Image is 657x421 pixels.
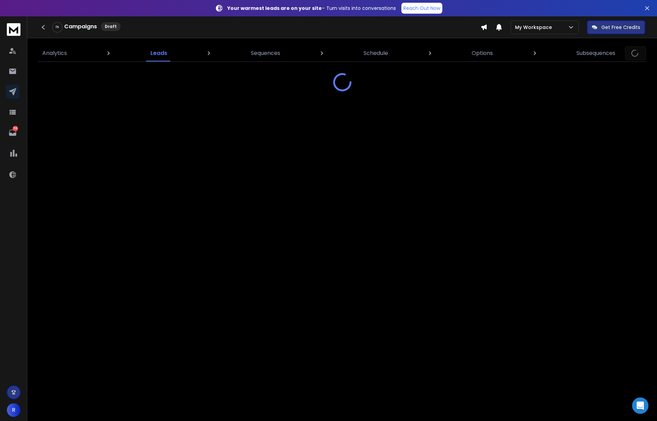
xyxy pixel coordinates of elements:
p: Get Free Credits [601,24,640,31]
a: Reach Out Now [401,3,442,14]
button: R [7,403,20,417]
a: Schedule [359,45,392,61]
p: 0 % [56,25,59,29]
a: Subsequences [572,45,619,61]
a: Options [468,45,497,61]
img: logo [7,23,20,36]
p: Subsequences [576,49,615,57]
p: 116 [13,126,18,131]
p: Options [472,49,493,57]
p: Analytics [42,49,67,57]
a: 116 [6,126,19,140]
div: Open Intercom Messenger [632,397,648,414]
strong: Your warmest leads are on your site [227,5,322,12]
div: Draft [101,22,120,31]
p: – Turn visits into conversations [227,5,396,12]
button: Get Free Credits [587,20,645,34]
p: Reach Out Now [403,5,440,12]
p: My Workspace [515,24,555,31]
h1: Campaigns [64,23,97,31]
a: Sequences [247,45,284,61]
a: Leads [146,45,171,61]
p: Schedule [363,49,388,57]
p: Sequences [251,49,280,57]
a: Analytics [38,45,71,61]
p: Leads [151,49,167,57]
